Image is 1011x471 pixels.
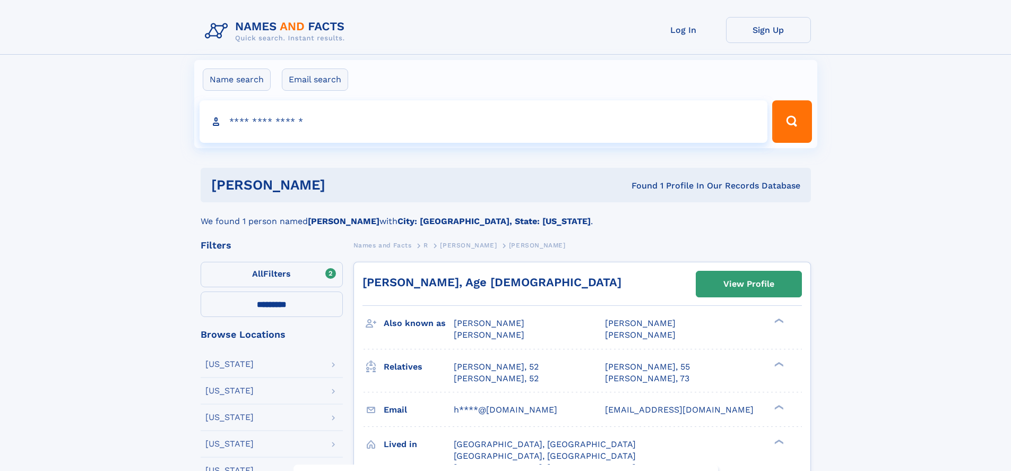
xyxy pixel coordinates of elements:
[384,435,454,453] h3: Lived in
[205,413,254,422] div: [US_STATE]
[211,178,479,192] h1: [PERSON_NAME]
[696,271,801,297] a: View Profile
[203,68,271,91] label: Name search
[605,405,754,415] span: [EMAIL_ADDRESS][DOMAIN_NAME]
[440,238,497,252] a: [PERSON_NAME]
[384,401,454,419] h3: Email
[605,373,689,384] a: [PERSON_NAME], 73
[772,404,784,410] div: ❯
[384,314,454,332] h3: Also known as
[200,100,768,143] input: search input
[440,242,497,249] span: [PERSON_NAME]
[424,238,428,252] a: R
[605,361,690,373] a: [PERSON_NAME], 55
[252,269,263,279] span: All
[605,330,676,340] span: [PERSON_NAME]
[454,361,539,373] a: [PERSON_NAME], 52
[201,330,343,339] div: Browse Locations
[205,360,254,369] div: [US_STATE]
[605,318,676,328] span: [PERSON_NAME]
[384,358,454,376] h3: Relatives
[772,318,784,324] div: ❯
[205,387,254,395] div: [US_STATE]
[454,451,636,461] span: [GEOGRAPHIC_DATA], [GEOGRAPHIC_DATA]
[454,373,539,384] a: [PERSON_NAME], 52
[362,276,621,289] a: [PERSON_NAME], Age [DEMOGRAPHIC_DATA]
[205,440,254,448] div: [US_STATE]
[201,241,343,250] div: Filters
[641,17,726,43] a: Log In
[726,17,811,43] a: Sign Up
[478,180,800,192] div: Found 1 Profile In Our Records Database
[424,242,428,249] span: R
[282,68,348,91] label: Email search
[454,330,524,340] span: [PERSON_NAME]
[201,262,343,287] label: Filters
[353,238,412,252] a: Names and Facts
[772,100,811,143] button: Search Button
[772,361,784,367] div: ❯
[201,202,811,228] div: We found 1 person named with .
[509,242,566,249] span: [PERSON_NAME]
[772,438,784,445] div: ❯
[723,272,774,296] div: View Profile
[201,17,353,46] img: Logo Names and Facts
[398,216,591,226] b: City: [GEOGRAPHIC_DATA], State: [US_STATE]
[454,439,636,449] span: [GEOGRAPHIC_DATA], [GEOGRAPHIC_DATA]
[308,216,379,226] b: [PERSON_NAME]
[454,318,524,328] span: [PERSON_NAME]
